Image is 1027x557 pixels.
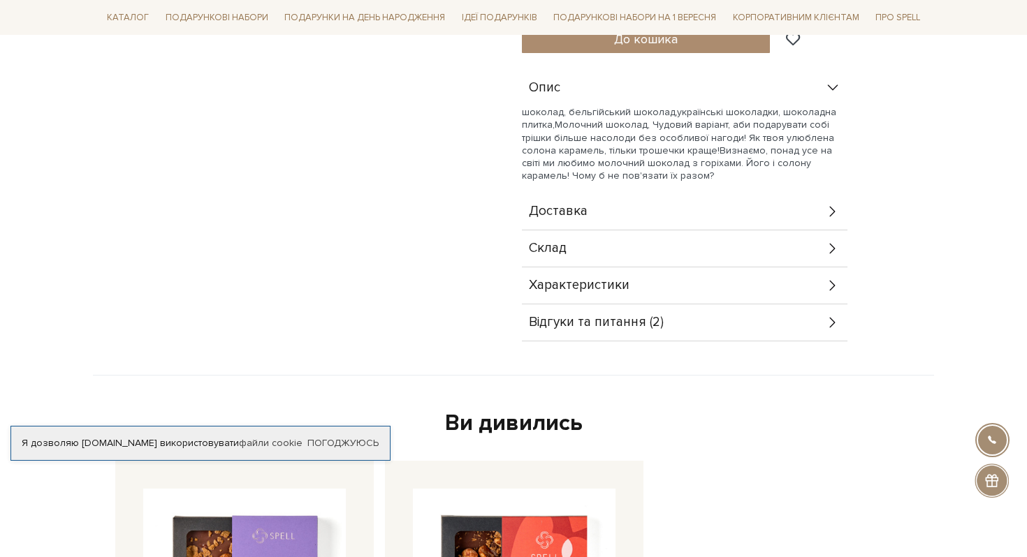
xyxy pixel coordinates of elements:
[522,25,770,53] button: До кошика
[110,409,917,438] div: Ви дивились
[522,106,847,182] p: шоколад, бельгійський шоколад,українські шоколадки, шоколадна плитка,Молочний шоколад, Чудовий ва...
[239,437,303,449] a: файли cookie
[614,31,678,47] span: До кошика
[101,7,154,29] a: Каталог
[456,7,543,29] a: Ідеї подарунків
[529,205,588,218] span: Доставка
[160,7,274,29] a: Подарункові набори
[11,437,390,450] div: Я дозволяю [DOMAIN_NAME] використовувати
[529,316,664,329] span: Відгуки та питання (2)
[307,437,379,450] a: Погоджуюсь
[548,6,722,29] a: Подарункові набори на 1 Вересня
[529,82,560,94] span: Опис
[529,242,567,255] span: Склад
[279,7,451,29] a: Подарунки на День народження
[727,6,865,29] a: Корпоративним клієнтам
[870,7,926,29] a: Про Spell
[529,279,629,292] span: Характеристики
